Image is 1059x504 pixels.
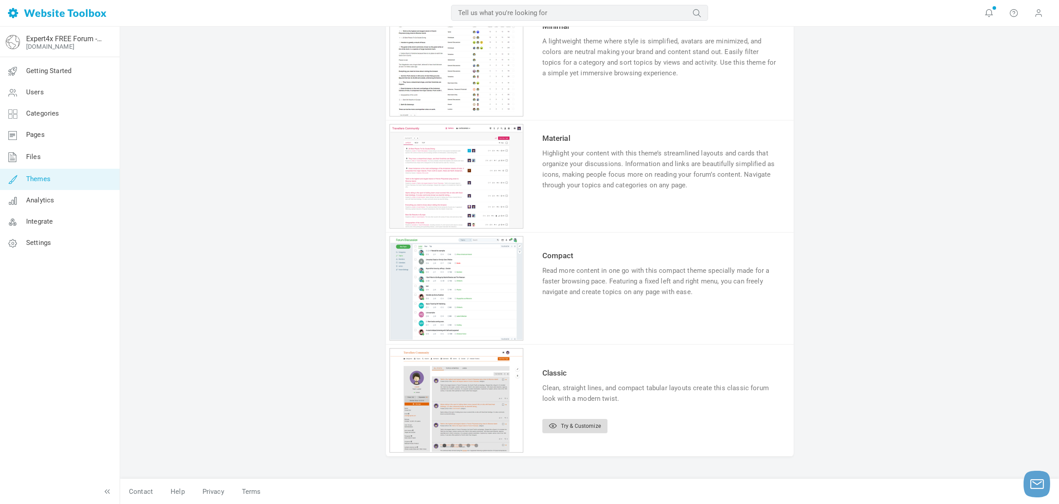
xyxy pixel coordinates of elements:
[26,43,74,50] a: [DOMAIN_NAME]
[26,88,44,96] span: Users
[435,444,438,447] button: 1 of 2
[475,444,478,447] button: 6 of 2
[26,109,59,117] span: Categories
[6,35,20,49] img: globe-icon.png
[26,175,51,183] span: Themes
[542,134,570,143] a: Material
[26,131,45,139] span: Pages
[1024,471,1050,497] button: Launch chat
[542,251,574,260] a: Compact
[451,444,454,447] button: 3 of 2
[443,444,446,447] button: 2 of 2
[390,125,522,228] img: material_thumb.jpg
[542,22,569,31] a: Minimal
[390,333,522,341] a: Preview theme
[26,153,41,161] span: Files
[26,67,71,75] span: Getting Started
[542,383,778,404] div: Clean, straight lines, and compact tabular layouts create this classic forum look with a modern t...
[120,484,162,500] a: Contact
[233,484,261,500] a: Terms
[390,109,522,117] a: Preview theme
[542,36,778,78] div: A lightweight theme where style is simplified, avatars are minimized, and colors are neutral maki...
[451,5,708,21] input: Tell us what you're looking for
[459,444,462,447] button: 4 of 2
[194,484,233,500] a: Privacy
[26,217,53,225] span: Integrate
[542,419,607,433] a: Try & Customize
[542,265,778,297] div: Read more content in one go with this compact theme specially made for a faster browsing pace. Fe...
[162,484,194,500] a: Help
[467,444,470,447] button: 5 of 2
[542,368,567,377] a: Classic
[390,221,522,229] a: Preview theme
[390,237,522,340] img: compact_thumb.jpg
[26,196,54,204] span: Analytics
[542,148,778,190] div: Highlight your content with this theme’s streamlined layouts and cards that organize your discuss...
[26,35,103,43] a: Expert4x FREE Forum - Free trading tools and education
[26,239,51,247] span: Settings
[390,13,522,116] img: minimal_thumb.jpg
